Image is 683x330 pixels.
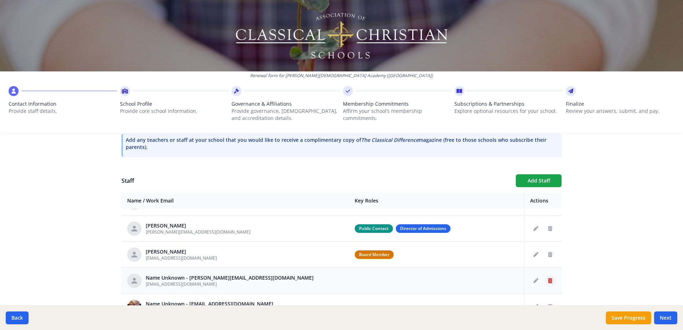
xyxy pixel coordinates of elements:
[530,249,542,260] button: Edit staff
[146,255,217,261] span: [EMAIL_ADDRESS][DOMAIN_NAME]
[120,107,229,115] p: Provide core school information.
[516,174,562,187] button: Add Staff
[9,107,117,115] p: Provide staff details.
[231,107,340,122] p: Provide governance, [DEMOGRAPHIC_DATA], and accreditation details.
[349,193,524,209] th: Key Roles
[121,193,349,209] th: Name / Work Email
[343,100,452,107] span: Membership Commitments
[566,107,674,115] p: Review your answers, submit, and pay.
[530,275,542,286] button: Edit staff
[355,224,393,233] span: Public Contact
[396,224,450,233] span: Director of Admissions
[121,176,510,185] h1: Staff
[454,100,563,107] span: Subscriptions & Partnerships
[146,274,314,281] div: Name Unknown - [PERSON_NAME][EMAIL_ADDRESS][DOMAIN_NAME]
[654,311,677,324] button: Next
[454,107,563,115] p: Explore optional resources for your school.
[361,136,419,143] i: The Classical Difference
[146,248,217,255] div: [PERSON_NAME]
[343,107,452,122] p: Affirm your school’s membership commitments.
[544,249,556,260] button: Delete staff
[544,275,556,286] button: Delete staff
[355,250,394,259] span: Board Member
[146,300,273,307] div: Name Unknown - [EMAIL_ADDRESS][DOMAIN_NAME]
[6,311,29,324] button: Back
[524,193,562,209] th: Actions
[120,100,229,107] span: School Profile
[530,301,542,312] button: Edit staff
[146,222,250,229] div: [PERSON_NAME]
[544,301,556,312] button: Delete staff
[231,100,340,107] span: Governance & Affiliations
[530,223,542,234] button: Edit staff
[544,223,556,234] button: Delete staff
[146,229,250,235] span: [PERSON_NAME][EMAIL_ADDRESS][DOMAIN_NAME]
[146,281,217,287] span: [EMAIL_ADDRESS][DOMAIN_NAME]
[606,311,651,324] button: Save Progress
[235,11,449,61] img: Logo
[126,136,559,151] p: Add any teachers or staff at your school that you would like to receive a complimentary copy of m...
[566,100,674,107] span: Finalize
[9,100,117,107] span: Contact Information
